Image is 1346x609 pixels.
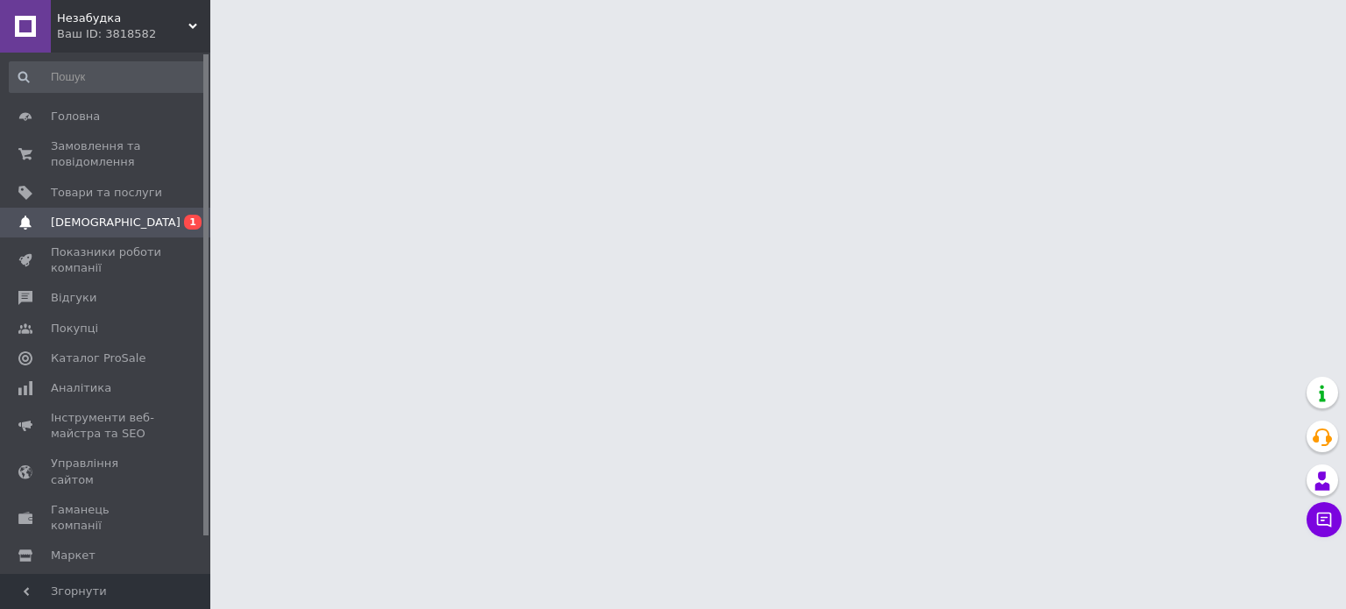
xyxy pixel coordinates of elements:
[51,410,162,442] span: Інструменти веб-майстра та SEO
[51,548,96,563] span: Маркет
[1307,502,1342,537] button: Чат з покупцем
[51,321,98,336] span: Покупці
[51,138,162,170] span: Замовлення та повідомлення
[51,290,96,306] span: Відгуки
[57,26,210,42] div: Ваш ID: 3818582
[51,215,181,230] span: [DEMOGRAPHIC_DATA]
[51,502,162,534] span: Гаманець компанії
[57,11,188,26] span: Незабудка
[51,351,145,366] span: Каталог ProSale
[184,215,202,230] span: 1
[51,380,111,396] span: Аналітика
[9,61,207,93] input: Пошук
[51,109,100,124] span: Головна
[51,185,162,201] span: Товари та послуги
[51,456,162,487] span: Управління сайтом
[51,244,162,276] span: Показники роботи компанії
